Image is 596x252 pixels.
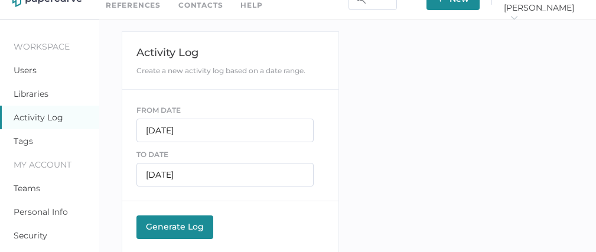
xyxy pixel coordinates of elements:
div: Activity Log [136,46,324,59]
a: Tags [14,136,33,146]
a: Security [14,230,47,241]
span: [PERSON_NAME] [504,2,584,24]
button: Generate Log [136,215,213,239]
a: Users [14,65,37,76]
i: arrow_right [510,14,518,22]
div: Create a new activity log based on a date range. [136,66,324,75]
a: Libraries [14,89,48,99]
div: Generate Log [142,221,207,232]
a: Activity Log [14,112,63,123]
a: Teams [14,183,40,194]
span: FROM DATE [136,106,181,114]
span: TO DATE [136,150,168,159]
a: Personal Info [14,207,68,217]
